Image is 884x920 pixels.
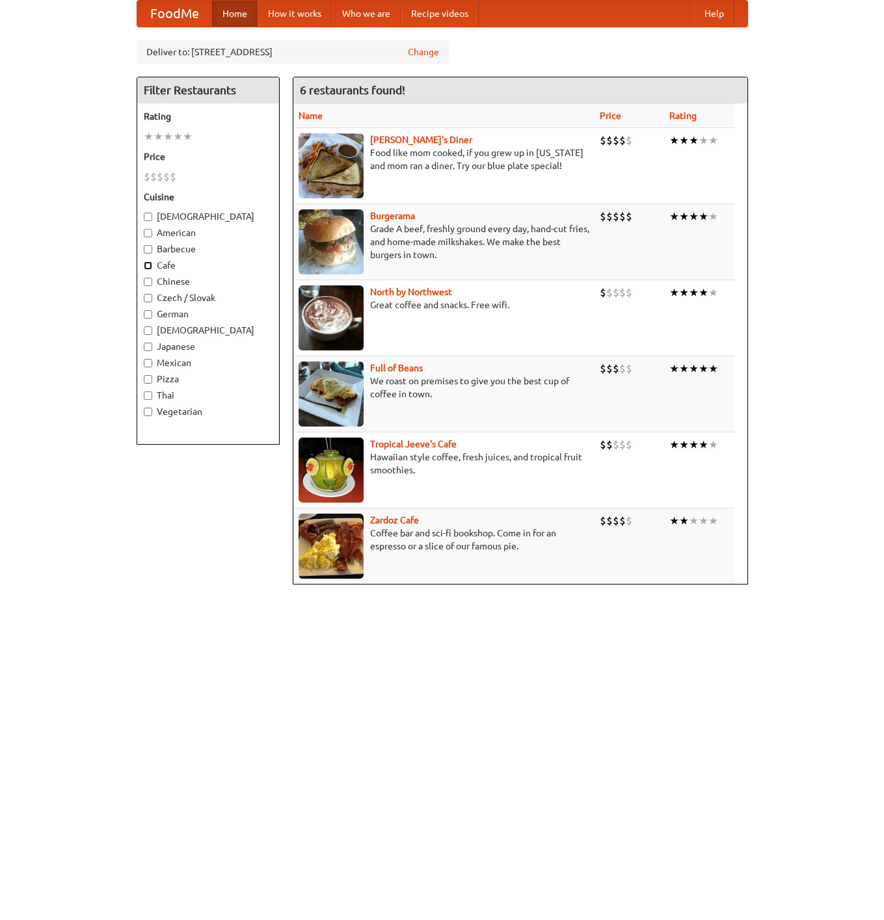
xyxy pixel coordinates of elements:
[299,146,589,172] p: Food like mom cooked, if you grew up in [US_STATE] and mom ran a diner. Try our blue plate special!
[626,438,632,452] li: $
[144,324,273,337] label: [DEMOGRAPHIC_DATA]
[613,361,619,376] li: $
[600,111,621,121] a: Price
[173,129,183,144] li: ★
[699,285,708,300] li: ★
[679,361,689,376] li: ★
[669,209,679,224] li: ★
[144,310,152,319] input: German
[299,438,364,503] img: jeeves.jpg
[144,408,152,416] input: Vegetarian
[708,438,718,452] li: ★
[299,361,364,427] img: beans.jpg
[144,340,273,353] label: Japanese
[600,133,606,148] li: $
[144,191,273,204] h5: Cuisine
[299,209,364,274] img: burgerama.jpg
[606,209,613,224] li: $
[600,209,606,224] li: $
[679,133,689,148] li: ★
[144,294,152,302] input: Czech / Slovak
[600,285,606,300] li: $
[144,278,152,286] input: Chinese
[626,514,632,528] li: $
[299,222,589,261] p: Grade A beef, freshly ground every day, hand-cut fries, and home-made milkshakes. We make the bes...
[606,133,613,148] li: $
[619,285,626,300] li: $
[144,291,273,304] label: Czech / Slovak
[299,451,589,477] p: Hawaiian style coffee, fresh juices, and tropical fruit smoothies.
[669,133,679,148] li: ★
[299,375,589,401] p: We roast on premises to give you the best cup of coffee in town.
[370,439,457,449] a: Tropical Jeeve's Cafe
[606,361,613,376] li: $
[606,438,613,452] li: $
[299,111,323,121] a: Name
[144,226,273,239] label: American
[689,361,699,376] li: ★
[669,514,679,528] li: ★
[708,514,718,528] li: ★
[613,133,619,148] li: $
[144,261,152,270] input: Cafe
[144,213,152,221] input: [DEMOGRAPHIC_DATA]
[299,285,364,350] img: north.jpg
[694,1,734,27] a: Help
[299,133,364,198] img: sallys.jpg
[626,209,632,224] li: $
[144,389,273,402] label: Thai
[370,287,452,297] a: North by Northwest
[370,515,419,525] a: Zardoz Cafe
[144,326,152,335] input: [DEMOGRAPHIC_DATA]
[689,133,699,148] li: ★
[137,1,212,27] a: FoodMe
[370,363,423,373] a: Full of Beans
[408,46,439,59] a: Change
[370,211,415,221] b: Burgerama
[613,514,619,528] li: $
[144,308,273,321] label: German
[144,391,152,400] input: Thai
[689,209,699,224] li: ★
[613,285,619,300] li: $
[669,111,697,121] a: Rating
[299,514,364,579] img: zardoz.jpg
[370,135,472,145] b: [PERSON_NAME]'s Diner
[600,361,606,376] li: $
[708,285,718,300] li: ★
[144,229,152,237] input: American
[679,285,689,300] li: ★
[144,245,152,254] input: Barbecue
[299,298,589,311] p: Great coffee and snacks. Free wifi.
[679,438,689,452] li: ★
[144,359,152,367] input: Mexican
[699,438,708,452] li: ★
[157,170,163,184] li: $
[600,438,606,452] li: $
[626,285,632,300] li: $
[137,40,449,64] div: Deliver to: [STREET_ADDRESS]
[332,1,401,27] a: Who we are
[606,514,613,528] li: $
[170,170,176,184] li: $
[619,209,626,224] li: $
[669,361,679,376] li: ★
[258,1,332,27] a: How it works
[669,285,679,300] li: ★
[699,209,708,224] li: ★
[708,209,718,224] li: ★
[708,361,718,376] li: ★
[689,514,699,528] li: ★
[619,514,626,528] li: $
[144,243,273,256] label: Barbecue
[699,133,708,148] li: ★
[699,514,708,528] li: ★
[144,275,273,288] label: Chinese
[183,129,193,144] li: ★
[626,133,632,148] li: $
[689,438,699,452] li: ★
[144,356,273,369] label: Mexican
[679,514,689,528] li: ★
